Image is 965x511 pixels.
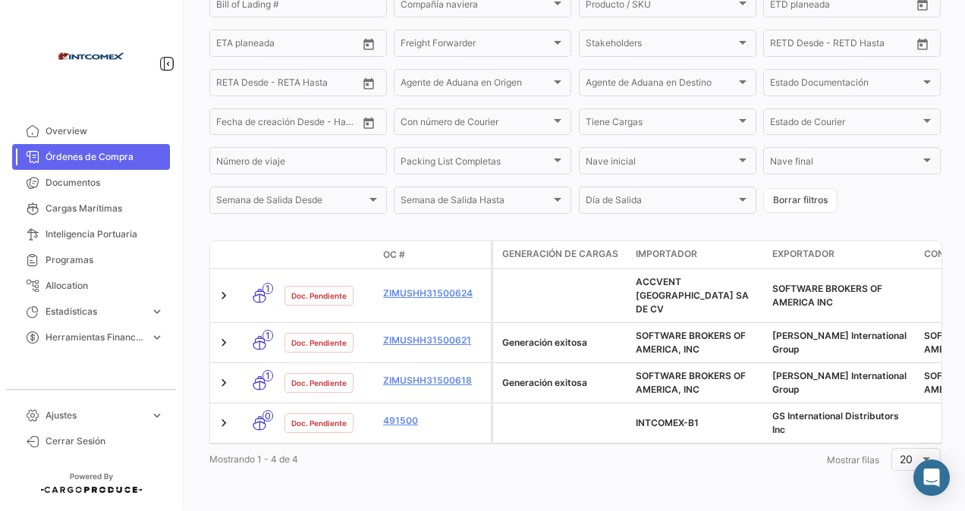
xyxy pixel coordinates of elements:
[772,370,907,395] span: Harman International Group
[493,241,630,268] datatable-header-cell: Generación de cargas
[630,241,766,268] datatable-header-cell: Importador
[12,170,170,196] a: Documentos
[827,454,879,466] span: Mostrar filas
[383,414,485,428] a: 491500
[216,40,244,51] input: Desde
[12,221,170,247] a: Inteligencia Portuaria
[216,415,231,431] a: Expand/Collapse Row
[357,33,380,55] button: Open calendar
[12,273,170,299] a: Allocation
[772,410,899,435] span: GS International Distributors Inc
[216,335,231,350] a: Expand/Collapse Row
[12,247,170,273] a: Programas
[401,197,551,208] span: Semana de Salida Hasta
[216,80,244,90] input: Desde
[278,249,377,261] datatable-header-cell: Estado Doc.
[216,375,231,390] a: Expand/Collapse Row
[586,197,736,208] span: Día de Salida
[216,119,244,130] input: Desde
[291,417,347,429] span: Doc. Pendiente
[772,283,882,308] span: SOFTWARE BROKERS OF AMERICA INC
[46,253,164,267] span: Programas
[46,202,164,215] span: Cargas Marítimas
[636,247,697,261] span: Importador
[770,1,797,11] input: Desde
[357,72,380,95] button: Open calendar
[216,197,366,208] span: Semana de Salida Desde
[254,119,322,130] input: Hasta
[150,409,164,422] span: expand_more
[291,337,347,349] span: Doc. Pendiente
[808,40,875,51] input: Hasta
[240,249,278,261] datatable-header-cell: Modo de Transporte
[291,290,347,302] span: Doc. Pendiente
[46,331,144,344] span: Herramientas Financieras
[254,80,322,90] input: Hasta
[46,409,144,422] span: Ajustes
[46,434,164,448] span: Cerrar Sesión
[150,331,164,344] span: expand_more
[46,227,164,241] span: Inteligencia Portuaria
[12,144,170,170] a: Órdenes de Compra
[401,158,551,169] span: Packing List Completas
[586,119,736,130] span: Tiene Cargas
[911,33,934,55] button: Open calendar
[900,453,913,466] span: 20
[150,305,164,318] span: expand_more
[770,158,920,169] span: Nave final
[586,40,736,51] span: Stakeholders
[216,288,231,303] a: Expand/Collapse Row
[502,376,624,390] div: Generación exitosa
[502,247,618,261] span: Generación de cargas
[913,459,950,496] div: Abrir Intercom Messenger
[53,18,129,94] img: intcomex.png
[401,1,551,11] span: Compañía naviera
[383,287,485,300] a: ZIMUSHH31500624
[586,158,736,169] span: Nave inicial
[636,330,746,355] span: SOFTWARE BROKERS OF AMERICA, INC
[770,80,920,90] span: Estado Documentación
[586,1,736,11] span: Producto / SKU
[291,377,347,389] span: Doc. Pendiente
[12,196,170,221] a: Cargas Marítimas
[383,374,485,387] a: ZIMUSHH31500618
[46,279,164,293] span: Allocation
[502,336,624,350] div: Generación exitosa
[770,119,920,130] span: Estado de Courier
[401,40,551,51] span: Freight Forwarder
[383,248,405,262] span: OC #
[401,80,551,90] span: Agente de Aduana en Origen
[808,1,875,11] input: Hasta
[262,330,273,341] span: 1
[209,453,298,465] span: Mostrando 1 - 4 de 4
[254,40,322,51] input: Hasta
[772,247,835,261] span: Exportador
[763,188,838,213] button: Borrar filtros
[46,124,164,138] span: Overview
[401,119,551,130] span: Con número de Courier
[383,334,485,347] a: ZIMUSHH31500621
[357,111,380,134] button: Open calendar
[262,410,273,422] span: 0
[377,242,491,268] datatable-header-cell: OC #
[636,276,749,315] span: ACCVENT MEXICO SA DE CV
[772,330,907,355] span: Harman International Group
[262,370,273,381] span: 1
[46,305,144,318] span: Estadísticas
[12,118,170,144] a: Overview
[636,417,699,428] span: INTCOMEX-B1
[636,370,746,395] span: SOFTWARE BROKERS OF AMERICA, INC
[766,241,918,268] datatable-header-cell: Exportador
[46,176,164,190] span: Documentos
[46,150,164,164] span: Órdenes de Compra
[262,283,273,294] span: 1
[770,40,797,51] input: Desde
[586,80,736,90] span: Agente de Aduana en Destino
